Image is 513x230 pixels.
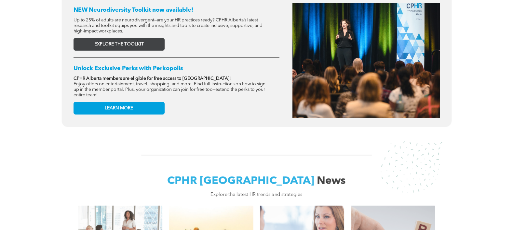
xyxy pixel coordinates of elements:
[74,18,263,33] span: Up to 25% of adults are neurodivergent—are your HR practices ready? CPHR Alberta’s latest researc...
[94,42,144,47] span: EXPLORE THE TOOLKIT
[74,82,265,97] span: Enjoy offers on entertainment, travel, shopping, and more. Find full instructions on how to sign ...
[317,176,346,187] span: News
[74,38,165,51] a: EXPLORE THE TOOLKIT
[210,192,302,197] span: Explore the latest HR trends and strategies
[105,105,133,111] span: LEARN MORE
[74,66,183,71] span: Unlock Exclusive Perks with Perkopolis
[74,102,165,115] a: LEARN MORE
[74,7,193,13] span: NEW Neurodiversity Toolkit now available!
[167,176,314,187] span: CPHR [GEOGRAPHIC_DATA]
[74,76,231,81] strong: CPHR Alberta members are eligible for free access to [GEOGRAPHIC_DATA]!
